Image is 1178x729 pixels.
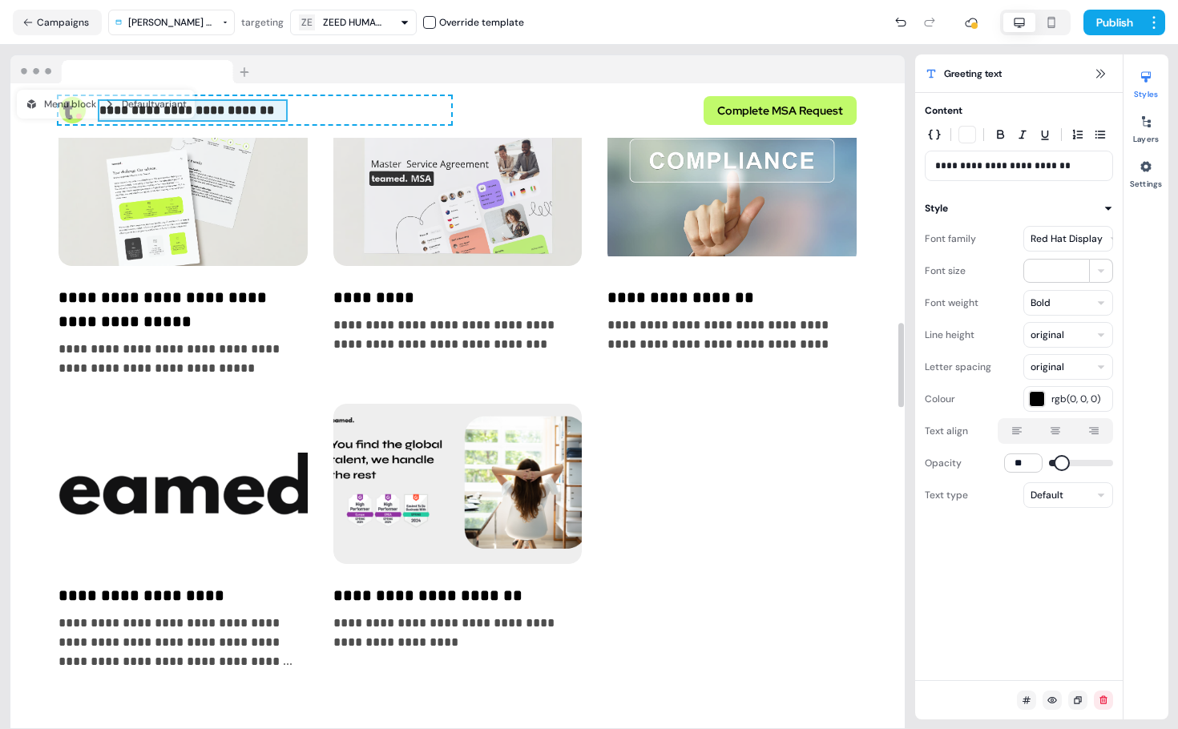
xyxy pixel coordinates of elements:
[925,226,976,252] div: Font family
[58,106,308,266] img: Thumbnail image
[122,96,187,112] div: Default variant
[58,404,308,564] img: Thumbnail image
[925,200,1113,216] button: Style
[1051,391,1107,407] span: rgb(0, 0, 0)
[925,418,968,444] div: Text align
[925,290,978,316] div: Font weight
[925,354,991,380] div: Letter spacing
[290,10,417,35] button: ZEZEED HUMAN RESOURCES
[1031,359,1064,375] div: original
[925,322,974,348] div: Line height
[704,96,857,125] button: Complete MSA Request
[944,66,1002,82] span: Greeting text
[301,14,313,30] div: ZE
[1124,154,1168,189] button: Settings
[241,14,284,30] div: targeting
[333,106,583,266] img: Thumbnail image
[1023,386,1113,412] button: rgb(0, 0, 0)
[10,55,256,84] img: Browser topbar
[333,404,583,564] img: Thumbnail image
[925,450,962,476] div: Opacity
[925,258,966,284] div: Font size
[25,96,96,112] div: Menu block
[1031,231,1103,247] div: Red Hat Display
[1023,226,1113,252] button: Red Hat Display
[1083,10,1143,35] button: Publish
[439,14,524,30] div: Override template
[1124,64,1168,99] button: Styles
[323,14,387,30] div: ZEED HUMAN RESOURCES
[925,482,968,508] div: Text type
[1031,295,1051,311] div: Bold
[925,386,955,412] div: Colour
[464,96,857,125] div: Complete MSA Request
[925,103,962,119] div: Content
[1031,487,1063,503] div: Default
[13,10,102,35] button: Campaigns
[607,106,857,266] img: Thumbnail image
[1031,327,1064,343] div: original
[1124,109,1168,144] button: Layers
[925,200,948,216] div: Style
[128,14,216,30] div: [PERSON_NAME] Template - Proposal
